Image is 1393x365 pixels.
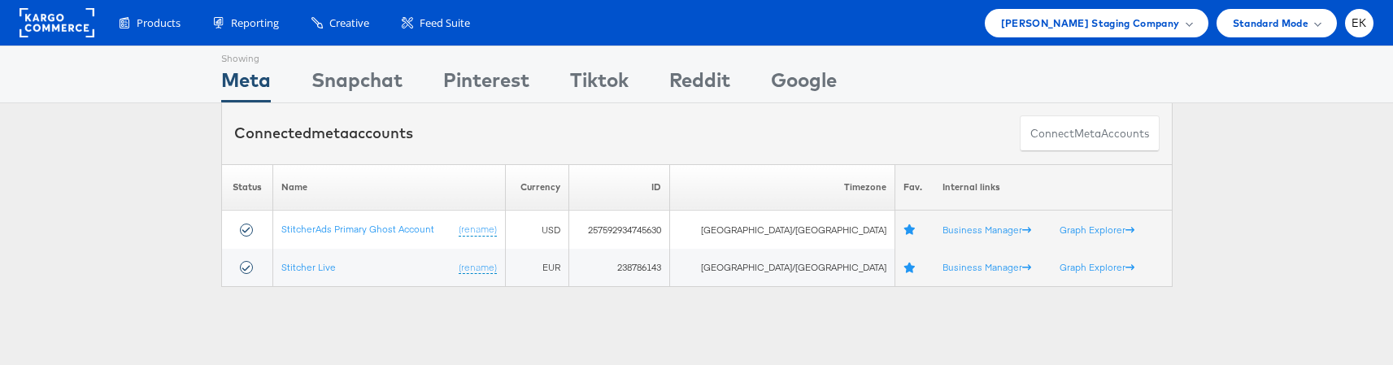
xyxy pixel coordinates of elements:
[942,261,1031,273] a: Business Manager
[459,261,497,275] a: (rename)
[281,223,434,235] a: StitcherAds Primary Ghost Account
[311,124,349,142] span: meta
[1060,224,1134,236] a: Graph Explorer
[505,211,568,249] td: USD
[505,164,568,211] th: Currency
[669,164,895,211] th: Timezone
[568,249,669,287] td: 238786143
[231,15,279,31] span: Reporting
[505,249,568,287] td: EUR
[1001,15,1180,32] span: [PERSON_NAME] Staging Company
[234,123,413,144] div: Connected accounts
[1352,18,1367,28] span: EK
[568,164,669,211] th: ID
[221,46,271,66] div: Showing
[942,224,1031,236] a: Business Manager
[1074,126,1101,141] span: meta
[669,66,730,102] div: Reddit
[1020,115,1160,152] button: ConnectmetaAccounts
[669,211,895,249] td: [GEOGRAPHIC_DATA]/[GEOGRAPHIC_DATA]
[281,261,336,273] a: Stitcher Live
[669,249,895,287] td: [GEOGRAPHIC_DATA]/[GEOGRAPHIC_DATA]
[311,66,403,102] div: Snapchat
[568,211,669,249] td: 257592934745630
[459,223,497,237] a: (rename)
[273,164,506,211] th: Name
[443,66,529,102] div: Pinterest
[137,15,181,31] span: Products
[1233,15,1308,32] span: Standard Mode
[771,66,837,102] div: Google
[329,15,369,31] span: Creative
[420,15,470,31] span: Feed Suite
[221,164,273,211] th: Status
[570,66,629,102] div: Tiktok
[1060,261,1134,273] a: Graph Explorer
[221,66,271,102] div: Meta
